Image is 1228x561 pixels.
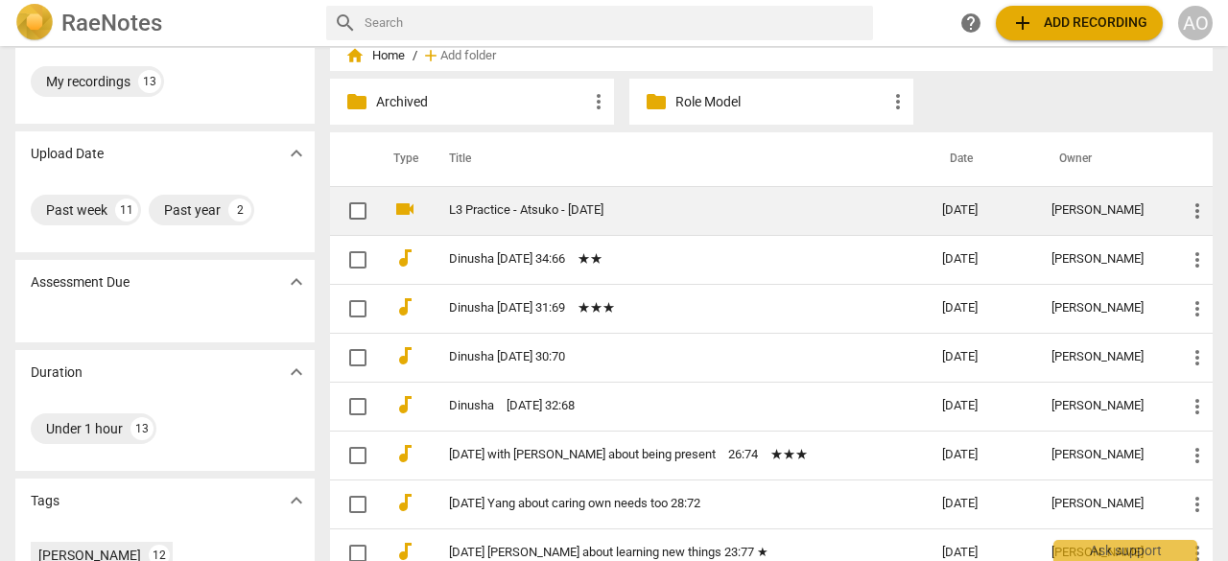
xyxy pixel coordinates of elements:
[1051,448,1155,462] div: [PERSON_NAME]
[393,344,416,367] span: audiotrack
[449,448,873,462] a: [DATE] with [PERSON_NAME] about being present 26:74 ★★★
[1036,132,1170,186] th: Owner
[927,235,1036,284] td: [DATE]
[1051,301,1155,316] div: [PERSON_NAME]
[393,442,416,465] span: audiotrack
[1186,493,1209,516] span: more_vert
[449,301,873,316] a: Dinusha [DATE] 31:69 ★★★
[959,12,982,35] span: help
[1186,297,1209,320] span: more_vert
[449,399,873,413] a: Dinusha [DATE] 32:68
[393,295,416,318] span: audiotrack
[645,90,668,113] span: folder
[927,382,1036,431] td: [DATE]
[675,92,886,112] p: Role Model
[115,199,138,222] div: 11
[413,49,417,63] span: /
[1178,6,1213,40] button: AO
[285,489,308,512] span: expand_more
[927,479,1036,528] td: [DATE]
[164,200,221,220] div: Past year
[449,497,873,511] a: [DATE] Yang about caring own needs too 28:72
[61,10,162,36] h2: RaeNotes
[228,199,251,222] div: 2
[138,70,161,93] div: 13
[46,72,130,91] div: My recordings
[421,46,440,65] span: add
[46,419,123,438] div: Under 1 hour
[1186,346,1209,369] span: more_vert
[440,49,496,63] span: Add folder
[426,132,927,186] th: Title
[393,491,416,514] span: audiotrack
[449,350,873,364] a: Dinusha [DATE] 30:70
[449,203,873,218] a: L3 Practice - Atsuko - [DATE]
[1053,540,1197,561] div: Ask support
[1051,203,1155,218] div: [PERSON_NAME]
[1186,444,1209,467] span: more_vert
[393,198,416,221] span: videocam
[285,142,308,165] span: expand_more
[285,361,308,384] span: expand_more
[449,252,873,267] a: Dinusha [DATE] 34:66 ★★
[378,132,426,186] th: Type
[927,284,1036,333] td: [DATE]
[1011,12,1034,35] span: add
[1186,199,1209,222] span: more_vert
[365,8,865,38] input: Search
[1051,546,1155,560] div: [PERSON_NAME]
[345,46,405,65] span: Home
[393,246,416,269] span: audiotrack
[927,431,1036,479] td: [DATE]
[1051,252,1155,267] div: [PERSON_NAME]
[1051,399,1155,413] div: [PERSON_NAME]
[345,90,368,113] span: folder
[15,4,54,42] img: Logo
[31,144,104,164] p: Upload Date
[130,417,153,440] div: 13
[1186,395,1209,418] span: more_vert
[886,90,909,113] span: more_vert
[376,92,587,112] p: Archived
[334,12,357,35] span: search
[927,132,1036,186] th: Date
[587,90,610,113] span: more_vert
[282,486,311,515] button: Show more
[1051,497,1155,511] div: [PERSON_NAME]
[1011,12,1147,35] span: Add recording
[393,393,416,416] span: audiotrack
[31,272,130,292] p: Assessment Due
[282,139,311,168] button: Show more
[31,491,59,511] p: Tags
[345,46,365,65] span: home
[285,270,308,293] span: expand_more
[282,268,311,296] button: Show more
[46,200,107,220] div: Past week
[449,546,873,560] a: [DATE] [PERSON_NAME] about learning new things 23:77 ★
[927,186,1036,235] td: [DATE]
[954,6,988,40] a: Help
[996,6,1163,40] button: Upload
[927,333,1036,382] td: [DATE]
[31,362,83,383] p: Duration
[15,4,311,42] a: LogoRaeNotes
[1186,248,1209,271] span: more_vert
[1051,350,1155,364] div: [PERSON_NAME]
[282,358,311,386] button: Show more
